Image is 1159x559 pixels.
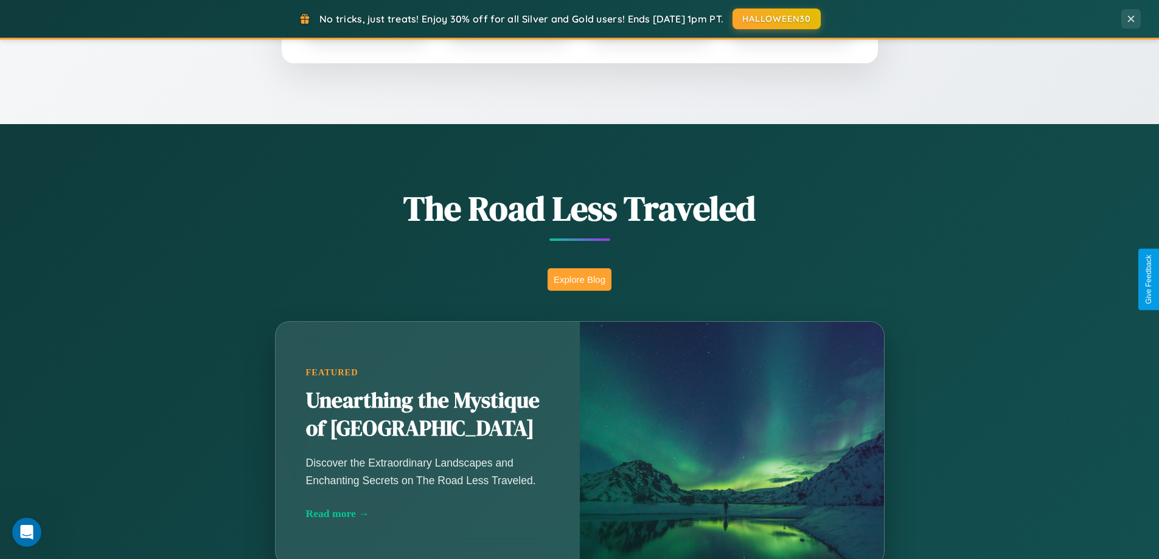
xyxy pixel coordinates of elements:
iframe: Intercom live chat [12,518,41,547]
button: HALLOWEEN30 [733,9,821,29]
h1: The Road Less Traveled [215,185,945,232]
p: Discover the Extraordinary Landscapes and Enchanting Secrets on The Road Less Traveled. [306,454,549,488]
span: No tricks, just treats! Enjoy 30% off for all Silver and Gold users! Ends [DATE] 1pm PT. [319,13,723,25]
div: Give Feedback [1144,255,1153,304]
div: Read more → [306,507,549,520]
div: Featured [306,367,549,378]
h2: Unearthing the Mystique of [GEOGRAPHIC_DATA] [306,387,549,443]
button: Explore Blog [548,268,611,291]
